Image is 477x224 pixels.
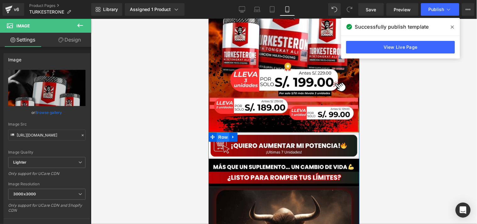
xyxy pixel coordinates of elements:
[8,171,86,180] div: Only support for UCare CDN
[8,130,86,141] input: Link
[29,9,64,14] span: TURKESTERONE
[47,33,92,47] a: Design
[429,7,444,12] span: Publish
[21,114,29,123] a: Expand / Collapse
[13,160,26,165] b: Lighter
[8,114,21,123] span: Row
[8,182,86,186] div: Image Resolution
[8,150,86,154] div: Image Quality
[8,109,86,116] div: or
[386,3,419,16] a: Preview
[366,6,376,13] span: Save
[343,3,356,16] button: Redo
[394,6,411,13] span: Preview
[462,3,474,16] button: More
[328,3,341,16] button: Undo
[36,107,62,118] a: Browse gallery
[355,23,429,31] span: Successfully publish template
[265,3,280,16] a: Tablet
[421,3,459,16] button: Publish
[13,192,36,196] b: 3000x3000
[280,3,295,16] a: Mobile
[16,23,30,28] span: Image
[346,41,455,53] a: View Live Page
[8,203,86,217] div: Only support for UCare CDN and Shopify CDN
[103,7,118,12] span: Library
[29,3,91,8] a: Product Pages
[8,122,86,126] div: Image Src
[235,3,250,16] a: Desktop
[3,3,24,16] a: v6
[456,203,471,218] div: Open Intercom Messenger
[130,6,180,13] div: Assigned 1 Product
[250,3,265,16] a: Laptop
[8,53,21,62] div: Image
[91,3,122,16] a: New Library
[13,5,20,14] div: v6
